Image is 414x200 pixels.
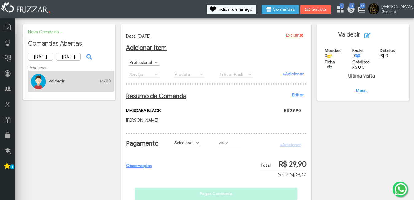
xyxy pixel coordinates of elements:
span: Gerente [381,9,409,14]
button: Gaveta [300,5,331,14]
button: Excluir [282,31,306,40]
span: Moedas [325,48,340,53]
p: [PERSON_NAME] [126,118,227,123]
button: Comandas [262,5,299,14]
a: Nova Comanda + [28,29,62,34]
span: ui-button [88,52,89,62]
h2: Resumo da Comanda [126,92,304,100]
span: Comandas [273,7,295,12]
input: Data Final [56,53,81,61]
span: MASCARA BLACK [126,108,161,113]
button: ui-button [84,52,93,62]
button: ui-button [325,65,334,69]
a: 0 [357,5,364,15]
input: valor [218,140,241,146]
button: Editar [361,31,388,40]
span: Ficha [325,59,335,65]
span: Excluir [286,31,299,40]
div: Resta: [260,172,307,178]
img: whatsapp.png [393,182,408,197]
input: Pesquisar [28,65,112,71]
a: Mais... [356,88,368,93]
button: Indicar um amigo [207,5,256,14]
a: Observações [126,163,152,168]
a: 0 [347,5,353,15]
a: Editar [292,92,304,98]
label: Profissional [129,59,154,65]
span: 14/08 [100,78,111,84]
span: Gaveta [311,7,327,12]
a: Valdecir [49,78,64,84]
a: +Adicionar [283,71,304,77]
span: 1 [340,3,344,8]
h4: Ultima visita [322,73,402,79]
span: [PERSON_NAME] [381,4,409,9]
a: [PERSON_NAME] Gerente [368,3,411,16]
span: 0 [360,3,365,8]
h2: Comandas Abertas [28,40,111,47]
a: 1 [336,5,342,15]
span: 0 [325,53,332,58]
label: Selecione: [174,140,195,146]
a: R$ 0 [380,53,388,58]
span: Packs [352,48,363,53]
span: R$ 29,90 [284,108,301,113]
span: Indicar um amigo [218,7,252,12]
h2: Valdecir [322,31,404,40]
a: R$ 0.0 [352,65,365,70]
h2: Adicionar Item [126,44,307,52]
span: 0 [349,3,354,8]
span: Créditos [352,59,369,65]
span: Total [260,163,271,168]
span: R$ 29,90 [279,160,307,169]
span: 1 [10,164,14,169]
span: Editar [372,31,383,40]
h2: Pagamento [126,140,153,147]
span: R$ 29,90 [290,172,307,178]
p: Data: [DATE] [126,34,307,39]
span: 0 [352,53,361,58]
span: Debitos [380,48,395,53]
